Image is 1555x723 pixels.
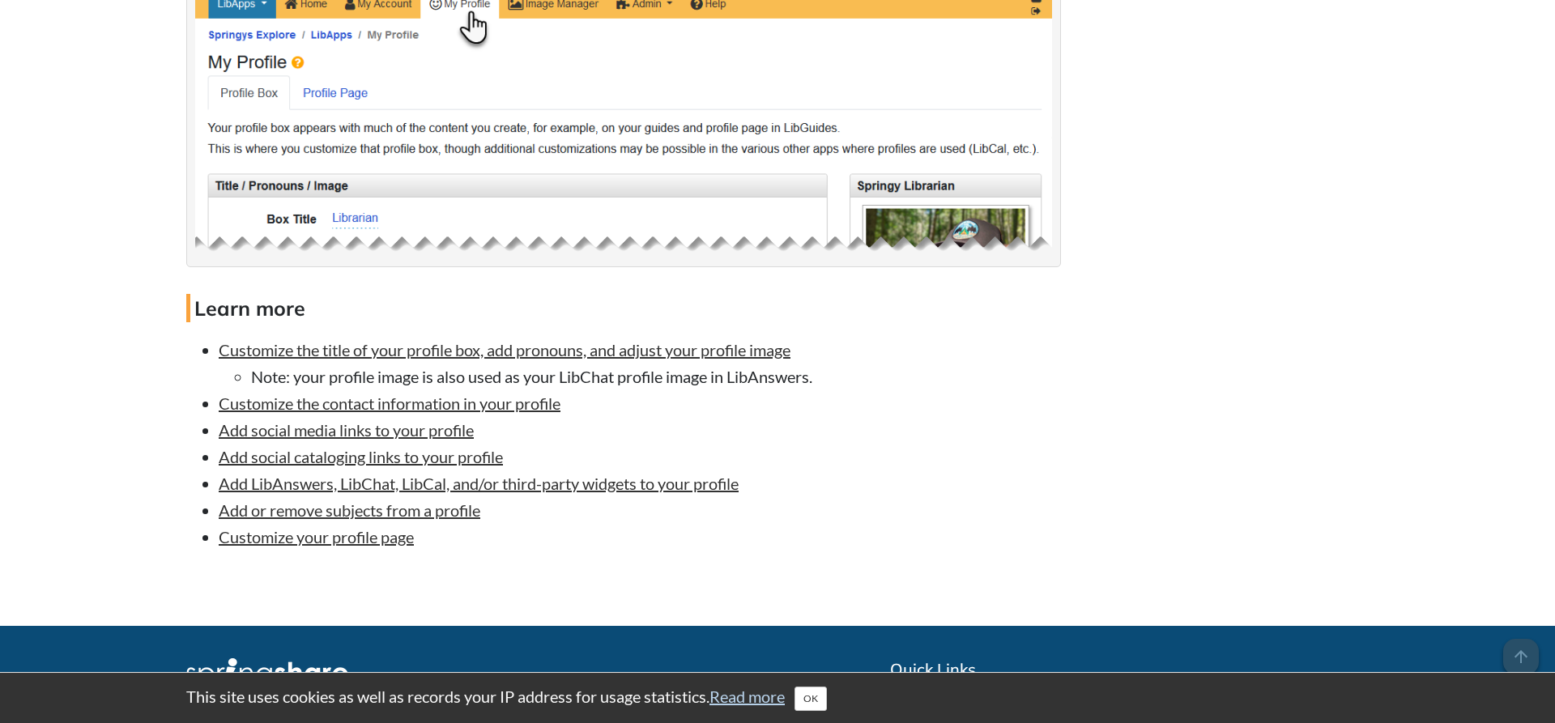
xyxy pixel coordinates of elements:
[219,500,480,520] a: Add or remove subjects from a profile
[219,340,790,359] a: Customize the title of your profile box, add pronouns, and adjust your profile image
[251,365,1061,388] li: Note: your profile image is also used as your LibChat profile image in LibAnswers.
[186,658,348,689] img: Springshare
[1503,640,1539,660] a: arrow_upward
[219,420,474,440] a: Add social media links to your profile
[709,687,785,706] a: Read more
[795,687,827,711] button: Close
[890,658,1369,681] h2: Quick Links
[170,685,1385,711] div: This site uses cookies as well as records your IP address for usage statistics.
[219,527,414,547] a: Customize your profile page
[1503,639,1539,674] span: arrow_upward
[219,393,560,413] a: Customize the contact information in your profile
[186,294,1061,322] h4: Learn more
[219,447,503,466] a: Add social cataloging links to your profile
[219,474,739,493] a: Add LibAnswers, LibChat, LibCal, and/or third-party widgets to your profile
